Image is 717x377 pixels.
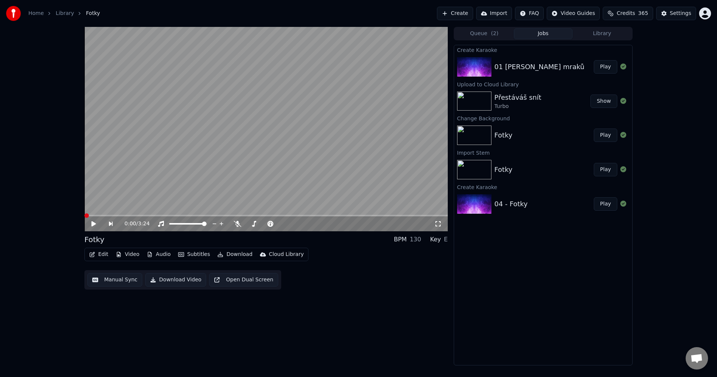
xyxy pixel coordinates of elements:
button: Jobs [514,28,573,39]
div: Settings [670,10,691,17]
div: 01 [PERSON_NAME] mraků [494,62,584,72]
div: Fotky [494,164,512,175]
div: Cloud Library [269,251,304,258]
span: ( 2 ) [491,30,499,37]
nav: breadcrumb [28,10,100,17]
button: Video Guides [547,7,600,20]
button: Play [594,129,617,142]
button: FAQ [515,7,544,20]
button: Import [476,7,512,20]
div: Přestáváš snít [494,92,541,103]
div: Fotky [494,130,512,140]
a: Home [28,10,44,17]
button: Subtitles [175,249,213,260]
button: Show [590,95,617,108]
div: Import Stem [454,148,632,157]
button: Library [572,28,631,39]
button: Edit [86,249,111,260]
span: 3:24 [138,220,149,228]
button: Settings [656,7,696,20]
button: Download [214,249,255,260]
a: Library [56,10,74,17]
button: Play [594,163,617,176]
div: / [124,220,142,228]
div: BPM [394,235,407,244]
span: Credits [617,10,635,17]
div: E [444,235,448,244]
button: Play [594,60,617,74]
button: Video [113,249,142,260]
img: youka [6,6,21,21]
div: Key [430,235,441,244]
div: 130 [410,235,421,244]
button: Download Video [145,273,206,287]
button: Play [594,197,617,211]
div: Create Karaoke [454,45,632,54]
div: 04 - Fotky [494,199,528,209]
div: Otevřený chat [686,347,708,370]
button: Manual Sync [87,273,142,287]
span: Fotky [86,10,100,17]
button: Audio [144,249,174,260]
div: Turbo [494,103,541,110]
button: Create [437,7,473,20]
button: Credits365 [603,7,653,20]
div: Fotky [84,234,105,245]
div: Upload to Cloud Library [454,80,632,89]
div: Change Background [454,114,632,123]
span: 365 [638,10,648,17]
button: Open Dual Screen [209,273,278,287]
span: 0:00 [124,220,136,228]
button: Queue [455,28,514,39]
div: Create Karaoke [454,182,632,191]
